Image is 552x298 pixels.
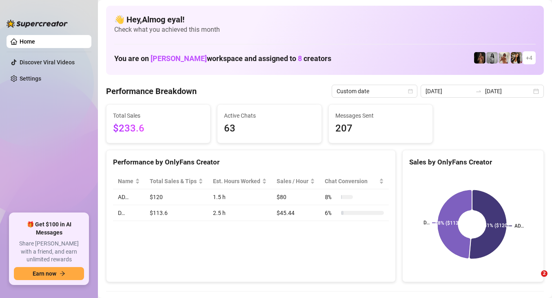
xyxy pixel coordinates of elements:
[499,52,510,64] img: Green
[114,54,331,63] h1: You are on workspace and assigned to creators
[272,173,320,189] th: Sales / Hour
[145,205,208,221] td: $113.6
[118,177,133,186] span: Name
[20,75,41,82] a: Settings
[337,85,412,97] span: Custom date
[145,173,208,189] th: Total Sales & Tips
[145,189,208,205] td: $120
[113,121,204,136] span: $233.6
[409,157,537,168] div: Sales by OnlyFans Creator
[14,221,84,237] span: 🎁 Get $100 in AI Messages
[541,270,548,277] span: 2
[475,88,482,94] span: to
[208,205,272,221] td: 2.5 h
[524,270,544,290] iframe: Intercom live chat
[114,25,536,34] span: Check what you achieved this month
[224,111,315,120] span: Active Chats
[486,52,498,64] img: A
[14,240,84,264] span: Share [PERSON_NAME] with a friend, and earn unlimited rewards
[208,189,272,205] td: 1.5 h
[20,59,75,66] a: Discover Viral Videos
[150,177,197,186] span: Total Sales & Tips
[526,53,532,62] span: + 4
[423,220,430,226] text: D…
[426,87,472,96] input: Start date
[224,121,315,136] span: 63
[114,14,536,25] h4: 👋 Hey, Almog eyal !
[325,208,338,217] span: 6 %
[113,205,145,221] td: D…
[325,193,338,202] span: 8 %
[113,111,204,120] span: Total Sales
[272,189,320,205] td: $80
[213,177,260,186] div: Est. Hours Worked
[325,177,377,186] span: Chat Conversion
[151,54,207,63] span: [PERSON_NAME]
[272,205,320,221] td: $45.44
[14,267,84,280] button: Earn nowarrow-right
[511,52,522,64] img: AD
[113,157,389,168] div: Performance by OnlyFans Creator
[514,223,524,229] text: AD…
[485,87,532,96] input: End date
[20,38,35,45] a: Home
[408,89,413,94] span: calendar
[106,85,197,97] h4: Performance Breakdown
[320,173,389,189] th: Chat Conversion
[474,52,485,64] img: D
[335,121,426,136] span: 207
[335,111,426,120] span: Messages Sent
[113,173,145,189] th: Name
[7,20,68,28] img: logo-BBDzfeDw.svg
[298,54,302,63] span: 8
[277,177,308,186] span: Sales / Hour
[113,189,145,205] td: AD…
[33,270,56,277] span: Earn now
[475,88,482,94] span: swap-right
[60,271,65,276] span: arrow-right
